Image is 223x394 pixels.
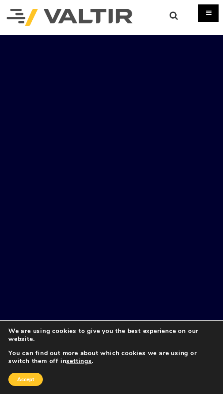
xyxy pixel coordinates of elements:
button: settings [66,357,91,365]
p: We are using cookies to give you the best experience on our website. [8,327,216,343]
p: You can find out more about which cookies we are using or switch them off in . [8,349,216,365]
div: Menu [198,4,219,22]
img: Valtir [7,9,132,26]
button: Accept [8,373,43,386]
